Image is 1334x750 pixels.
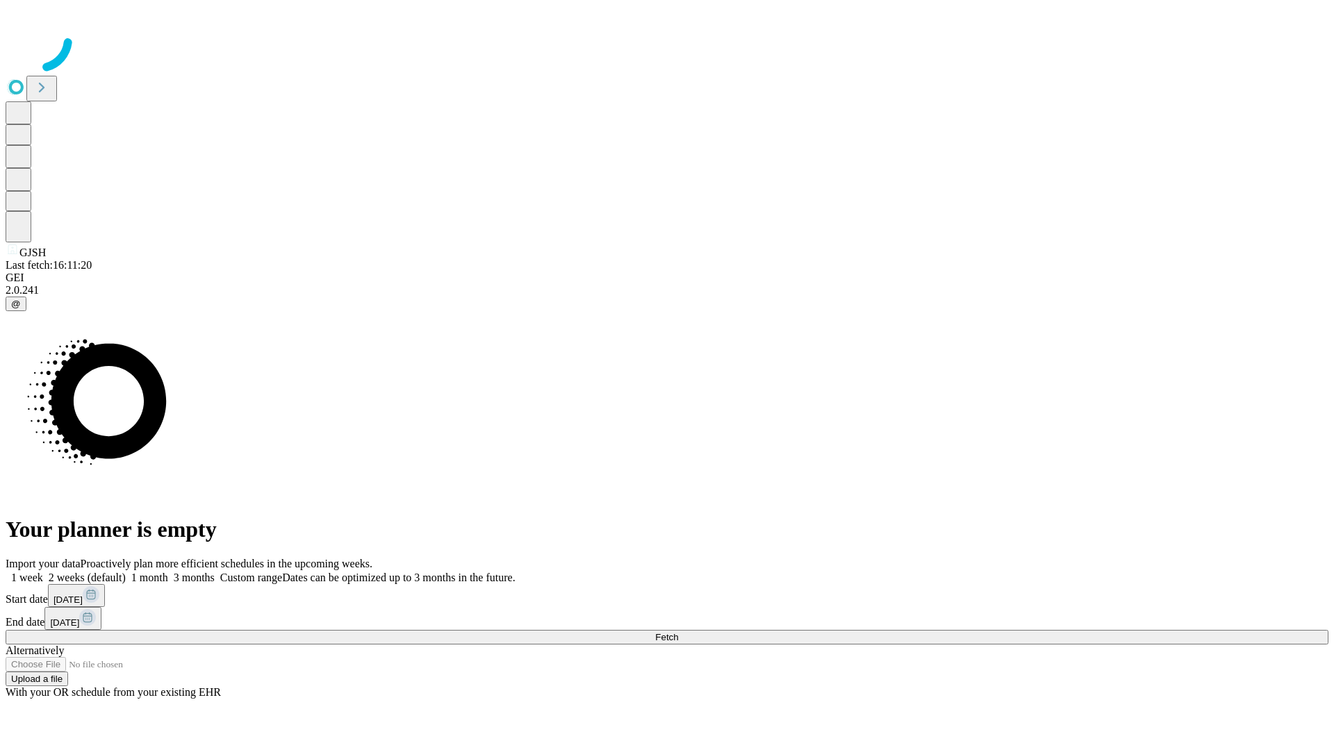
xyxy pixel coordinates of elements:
[11,572,43,583] span: 1 week
[6,644,64,656] span: Alternatively
[6,558,81,569] span: Import your data
[174,572,215,583] span: 3 months
[48,584,105,607] button: [DATE]
[6,607,1328,630] div: End date
[81,558,372,569] span: Proactively plan more efficient schedules in the upcoming weeks.
[6,297,26,311] button: @
[220,572,282,583] span: Custom range
[6,630,1328,644] button: Fetch
[655,632,678,642] span: Fetch
[11,299,21,309] span: @
[53,594,83,605] span: [DATE]
[6,259,92,271] span: Last fetch: 16:11:20
[50,617,79,628] span: [DATE]
[6,272,1328,284] div: GEI
[131,572,168,583] span: 1 month
[49,572,126,583] span: 2 weeks (default)
[6,672,68,686] button: Upload a file
[6,686,221,698] span: With your OR schedule from your existing EHR
[282,572,515,583] span: Dates can be optimized up to 3 months in the future.
[44,607,101,630] button: [DATE]
[6,517,1328,542] h1: Your planner is empty
[19,247,46,258] span: GJSH
[6,584,1328,607] div: Start date
[6,284,1328,297] div: 2.0.241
